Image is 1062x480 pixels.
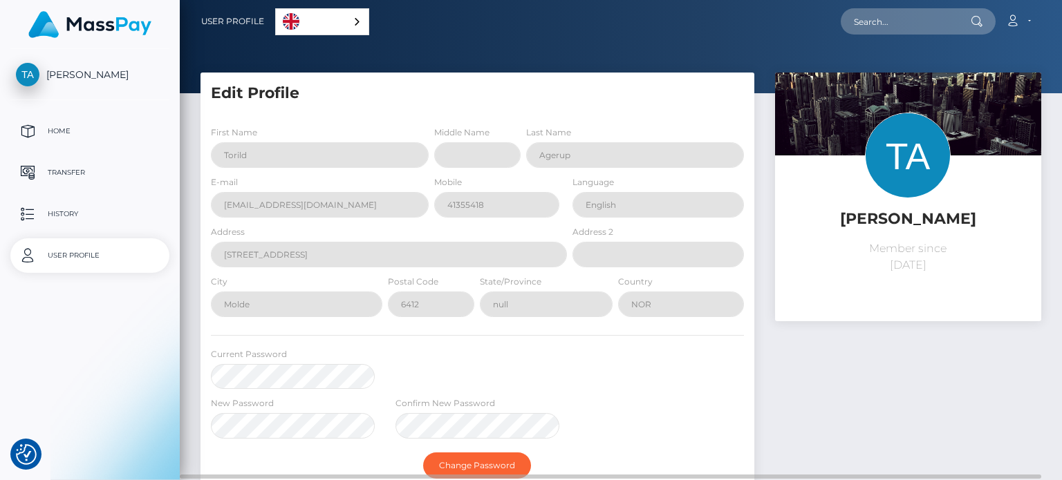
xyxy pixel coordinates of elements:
[618,276,653,288] label: Country
[211,276,227,288] label: City
[395,397,495,410] label: Confirm New Password
[16,444,37,465] button: Consent Preferences
[28,11,151,38] img: MassPay
[275,8,369,35] div: Language
[423,452,531,479] button: Change Password
[16,204,164,224] p: History
[434,176,462,189] label: Mobile
[841,8,971,35] input: Search...
[388,276,438,288] label: Postal Code
[785,209,1031,230] h5: [PERSON_NAME]
[10,197,169,231] a: History
[211,348,287,361] label: Current Password
[480,276,541,288] label: State/Province
[275,8,369,35] aside: Language selected: English
[775,73,1041,250] img: ...
[10,68,169,81] span: [PERSON_NAME]
[201,7,264,36] a: User Profile
[276,9,369,35] a: English
[10,238,169,273] a: User Profile
[785,240,1031,273] p: Member since [DATE]
[572,176,614,189] label: Language
[10,155,169,190] a: Transfer
[16,245,164,266] p: User Profile
[572,226,613,238] label: Address 2
[211,83,744,104] h5: Edit Profile
[211,226,245,238] label: Address
[211,126,257,139] label: First Name
[526,126,571,139] label: Last Name
[211,397,274,410] label: New Password
[10,114,169,148] a: Home
[16,444,37,465] img: Revisit consent button
[16,121,164,142] p: Home
[211,176,238,189] label: E-mail
[16,162,164,183] p: Transfer
[434,126,490,139] label: Middle Name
